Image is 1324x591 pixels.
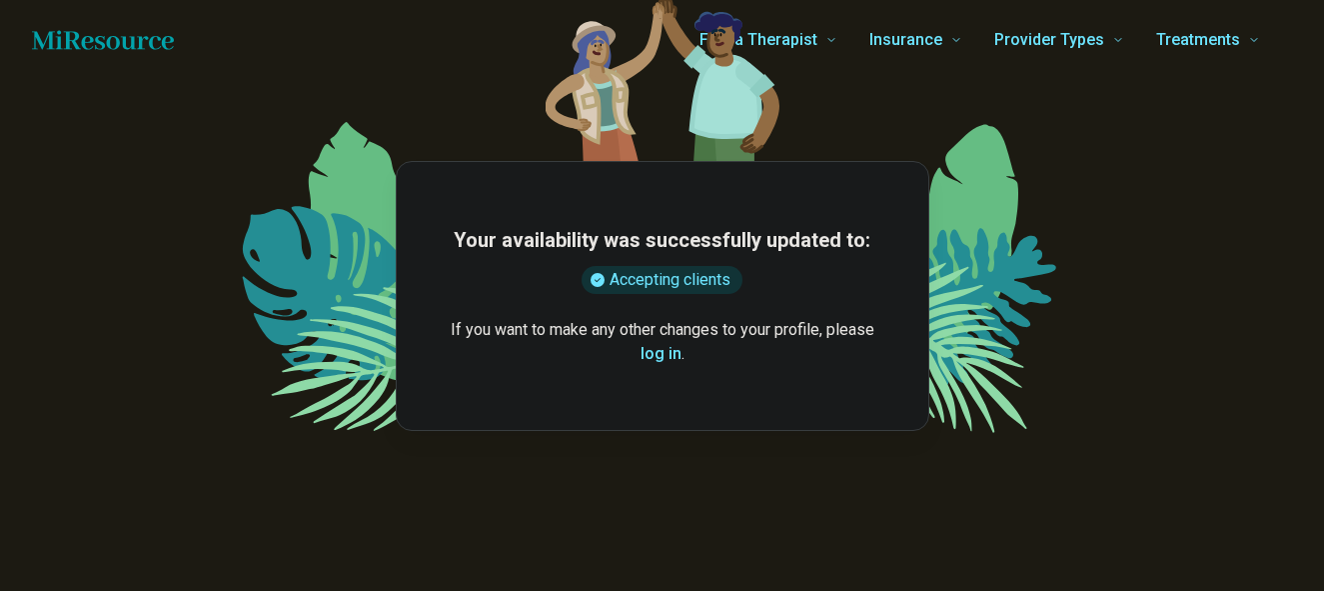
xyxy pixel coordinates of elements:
div: Accepting clients [582,266,742,294]
span: Provider Types [994,26,1104,54]
h1: Your availability was successfully updated to: [454,226,870,254]
p: If you want to make any other changes to your profile, please . [429,318,896,366]
span: Treatments [1156,26,1240,54]
button: log in [641,342,681,366]
span: Insurance [869,26,942,54]
a: Home page [32,20,174,60]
